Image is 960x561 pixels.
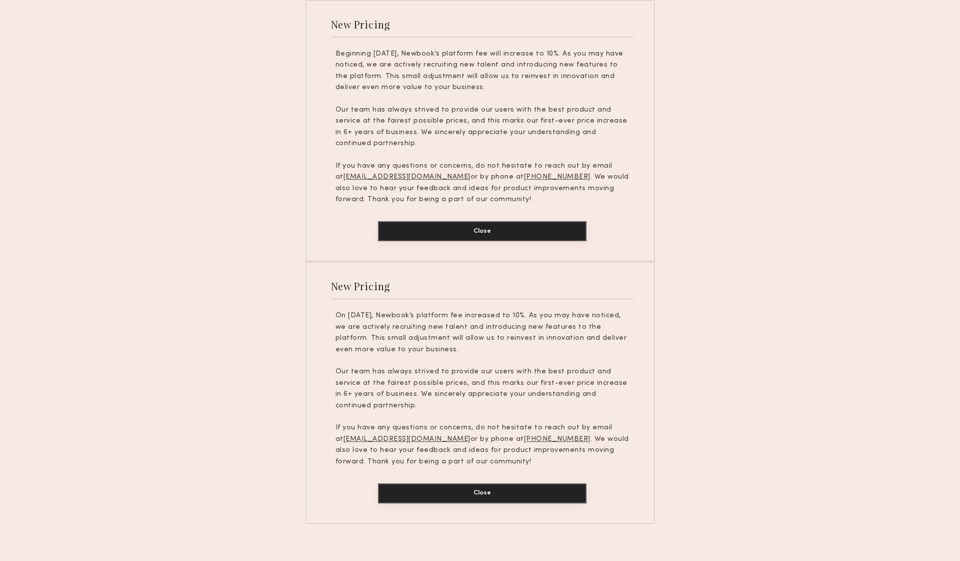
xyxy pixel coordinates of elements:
[335,422,629,467] p: If you have any questions or concerns, do not hesitate to reach out by email at or by phone at . ...
[335,310,629,355] p: On [DATE], Newbook’s platform fee increased to 10%. As you may have noticed, we are actively recr...
[335,366,629,411] p: Our team has always strived to provide our users with the best product and service at the fairest...
[524,174,590,180] u: [PHONE_NUMBER]
[335,105,629,150] p: Our team has always strived to provide our users with the best product and service at the fairest...
[335,161,629,206] p: If you have any questions or concerns, do not hesitate to reach out by email at or by phone at . ...
[343,436,470,442] u: [EMAIL_ADDRESS][DOMAIN_NAME]
[524,436,590,442] u: [PHONE_NUMBER]
[331,279,390,293] div: New Pricing
[378,221,586,241] button: Close
[331,18,390,31] div: New Pricing
[343,174,470,180] u: [EMAIL_ADDRESS][DOMAIN_NAME]
[378,483,586,503] button: Close
[335,49,629,94] p: Beginning [DATE], Newbook’s platform fee will increase to 10%. As you may have noticed, we are ac...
